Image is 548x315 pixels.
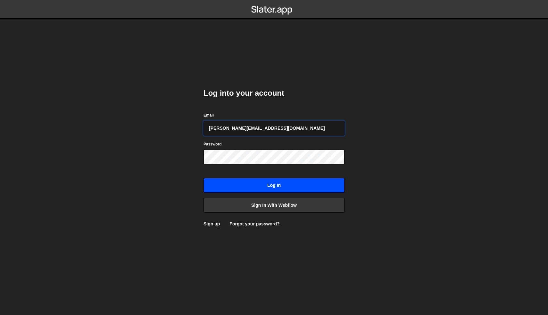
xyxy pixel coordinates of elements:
[203,178,345,193] input: Log in
[203,88,345,98] h2: Log into your account
[203,112,214,118] label: Email
[229,221,279,226] a: Forgot your password?
[203,141,222,147] label: Password
[203,221,220,226] a: Sign up
[203,198,345,213] a: Sign in with Webflow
